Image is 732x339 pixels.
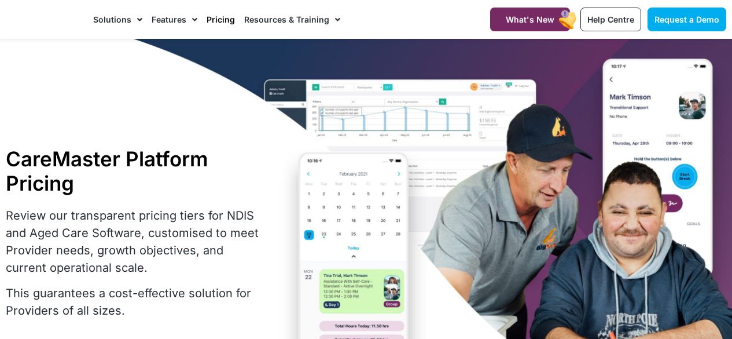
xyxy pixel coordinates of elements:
[654,14,719,24] span: Request a Demo
[490,8,570,31] a: What's New
[506,14,554,24] span: What's New
[648,8,726,31] a: Request a Demo
[587,14,634,24] span: Help Centre
[6,207,262,276] p: Review our transparent pricing tiers for NDIS and Aged Care Software, customised to meet Provider...
[580,8,641,31] a: Help Centre
[6,285,262,319] p: This guarantees a cost-effective solution for Providers of all sizes.
[6,147,262,195] h1: CareMaster Platform Pricing
[6,11,82,28] img: CareMaster Logo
